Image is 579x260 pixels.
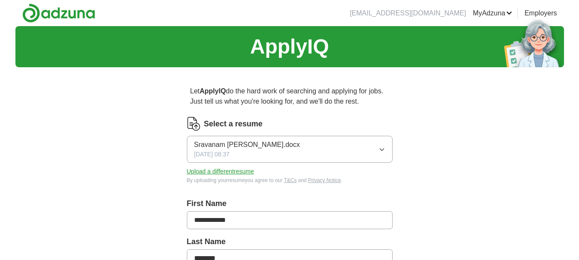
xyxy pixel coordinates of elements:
label: Last Name [187,236,393,248]
span: Sravanam [PERSON_NAME].docx [194,140,300,150]
a: Privacy Notice [308,177,341,183]
img: Adzuna logo [22,3,95,23]
span: [DATE] 08:37 [194,150,230,159]
a: T&Cs [284,177,297,183]
a: Employers [525,8,557,18]
li: [EMAIL_ADDRESS][DOMAIN_NAME] [350,8,466,18]
h1: ApplyIQ [250,31,329,62]
div: By uploading your resume you agree to our and . [187,176,393,184]
button: Sravanam [PERSON_NAME].docx[DATE] 08:37 [187,136,393,163]
label: First Name [187,198,393,209]
img: CV Icon [187,117,201,131]
p: Let do the hard work of searching and applying for jobs. Just tell us what you're looking for, an... [187,83,393,110]
a: MyAdzuna [473,8,512,18]
button: Upload a differentresume [187,167,254,176]
strong: ApplyIQ [200,87,226,95]
label: Select a resume [204,118,263,130]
